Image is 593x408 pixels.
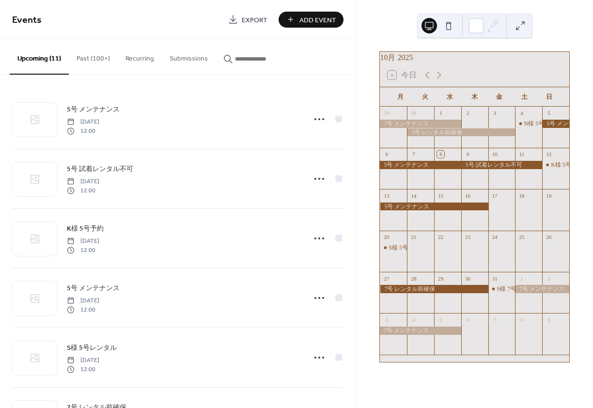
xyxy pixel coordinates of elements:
[542,161,569,169] div: K様 5号予約
[410,316,417,323] div: 4
[67,223,104,234] a: K様 5号予約
[437,234,444,241] div: 22
[491,192,499,199] div: 17
[437,192,444,199] div: 15
[67,305,99,314] span: 12:00
[515,120,542,128] div: N様 5号予約
[69,39,118,74] button: Past (100+)
[491,316,499,323] div: 7
[410,110,417,117] div: 30
[545,110,552,117] div: 5
[383,275,390,282] div: 27
[488,285,515,293] div: S様 7号予約
[462,87,487,107] div: 木
[67,118,99,126] span: [DATE]
[299,15,336,25] span: Add Event
[383,192,390,199] div: 13
[464,234,471,241] div: 23
[518,275,525,282] div: 1
[518,192,525,199] div: 18
[545,316,552,323] div: 9
[407,128,515,137] div: 5号 レンタル前確保
[162,39,216,74] button: Submissions
[518,234,525,241] div: 25
[242,15,267,25] span: Export
[67,282,120,294] a: 5号 メンテナンス
[413,87,437,107] div: 火
[67,342,117,353] a: S様 5号レンタル
[518,316,525,323] div: 8
[279,12,343,28] button: Add Event
[410,151,417,158] div: 7
[380,244,407,252] div: S様 5号レンタル
[464,110,471,117] div: 2
[67,246,99,254] span: 12:00
[464,275,471,282] div: 30
[380,161,461,169] div: 5号 メンテナンス
[545,192,552,199] div: 19
[67,283,120,294] span: 5号 メンテナンス
[437,87,462,107] div: 水
[380,52,569,63] div: 10月 2025
[461,161,542,169] div: 5号 試着レンタル不可
[380,285,488,293] div: 7号 レンタル前確保
[67,104,120,115] a: 5号 メンテナンス
[410,275,417,282] div: 28
[551,161,583,169] div: K様 5号予約
[491,110,499,117] div: 3
[67,186,99,195] span: 12:00
[67,177,99,186] span: [DATE]
[437,110,444,117] div: 1
[67,164,133,174] span: 5号 試着レンタル不可
[497,285,528,293] div: S様 7号予約
[512,87,537,107] div: 土
[383,110,390,117] div: 29
[380,203,488,211] div: 5号 メンテナンス
[67,365,99,374] span: 12:00
[67,343,117,353] span: S様 5号レンタル
[67,126,99,135] span: 12:00
[67,163,133,174] a: 5号 試着レンタル不可
[437,151,444,158] div: 8
[10,39,69,75] button: Upcoming (11)
[537,87,562,107] div: 日
[437,275,444,282] div: 29
[518,151,525,158] div: 11
[464,151,471,158] div: 9
[67,105,120,115] span: 5号 メンテナンス
[491,234,499,241] div: 24
[464,316,471,323] div: 6
[542,120,569,128] div: 5号 メンテナンス
[383,151,390,158] div: 6
[118,39,162,74] button: Recurring
[515,285,569,293] div: 7号 メンテナンス
[491,275,499,282] div: 31
[545,234,552,241] div: 26
[524,120,556,128] div: N様 5号予約
[221,12,275,28] a: Export
[67,356,99,365] span: [DATE]
[67,297,99,305] span: [DATE]
[388,87,412,107] div: 月
[545,151,552,158] div: 12
[67,224,104,234] span: K様 5号予約
[464,192,471,199] div: 16
[380,120,461,128] div: 7号 メンテナンス
[518,110,525,117] div: 4
[67,237,99,246] span: [DATE]
[12,11,42,30] span: Events
[437,316,444,323] div: 5
[383,234,390,241] div: 20
[380,327,461,335] div: 7号 メンテナンス
[410,234,417,241] div: 21
[545,275,552,282] div: 2
[487,87,512,107] div: 金
[383,316,390,323] div: 3
[389,244,431,252] div: S様 5号レンタル
[491,151,499,158] div: 10
[410,192,417,199] div: 14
